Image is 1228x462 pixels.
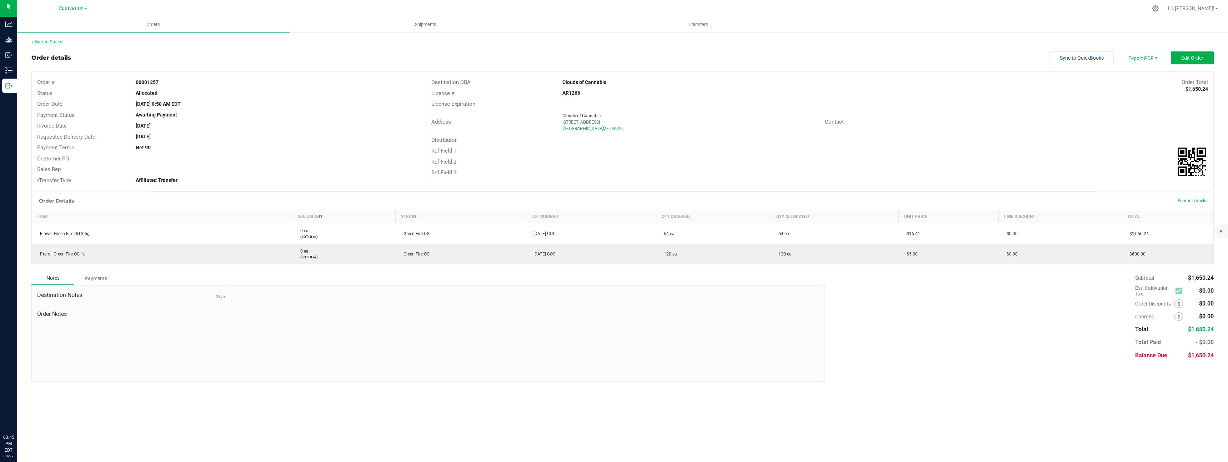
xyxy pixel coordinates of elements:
[530,252,556,257] span: [DATE] COC
[1121,51,1164,64] li: Export PDF
[562,120,600,125] span: [STREET_ADDRESS]
[1181,55,1203,61] span: Edit Order
[1135,339,1161,346] span: Total Paid
[431,137,457,143] span: Distributor
[136,123,151,129] strong: [DATE]
[771,210,899,223] th: Qty Allocated
[31,272,74,285] div: Notes
[1122,210,1213,223] th: Total
[136,112,177,118] strong: Awaiting Payment
[136,177,177,183] strong: Affiliated Transfer
[59,5,84,11] span: Cultivation
[1182,79,1208,85] span: Order Total
[36,231,90,236] span: Flower Green Fire OG 3.5g
[825,119,844,125] span: Contact
[775,231,789,236] span: 64 ea
[431,101,475,107] span: License Expiration
[431,119,451,125] span: Address
[903,231,920,236] span: $16.41
[1135,301,1174,307] span: Order Discounts
[21,404,30,412] iframe: Resource center unread badge
[1003,252,1018,257] span: $0.00
[136,145,151,150] strong: Net 90
[5,36,12,43] inline-svg: Grow
[1135,275,1154,281] span: Subtotal
[1003,231,1018,236] span: $0.00
[1126,231,1149,236] span: $1,050.24
[431,79,471,85] span: Destination DBA
[17,17,290,32] a: Orders
[903,252,918,257] span: $5.00
[610,126,623,131] span: 04929
[136,90,157,96] strong: Allocated
[431,159,456,165] span: Ref Field 2
[1049,51,1114,64] button: Sync to QuickBooks
[297,234,391,239] p: (LOT: 0 ea)
[215,294,226,299] span: None
[3,453,14,459] p: 08/27
[1199,313,1214,320] span: $0.00
[297,254,391,260] p: (LOT: 0 ea)
[530,231,556,236] span: [DATE] COC
[1135,352,1167,359] span: Balance Due
[562,17,834,32] a: Transfers
[37,101,62,107] span: Order Date
[37,112,75,118] span: Payment Status
[1135,326,1148,333] span: Total
[5,51,12,59] inline-svg: Inbound
[679,21,718,28] span: Transfers
[5,21,12,28] inline-svg: Analytics
[562,113,601,118] span: Clouds of Cannabis
[431,148,456,154] span: Ref Field 1
[37,144,74,151] span: Payment Terms
[405,21,446,28] span: Shipments
[3,434,14,453] p: 03:45 PM EDT
[1199,300,1214,307] span: $0.00
[297,249,309,254] span: 0 ea
[1196,339,1214,346] span: - $0.00
[1188,274,1214,281] span: $1,650.24
[602,126,603,131] span: ,
[1168,5,1214,11] span: Hi, [PERSON_NAME]!
[37,177,71,184] span: Transfer Type
[290,17,562,32] a: Shipments
[136,134,151,139] strong: [DATE]
[1135,285,1173,297] span: Est. Cultivation Tax
[136,101,181,107] strong: [DATE] 9:58 AM EDT
[39,198,74,204] h1: Order Details
[1151,5,1160,12] div: Manage settings
[396,210,526,223] th: Strain
[775,252,792,257] span: 120 ea
[1135,314,1174,319] span: Charges
[37,134,95,140] span: Requested Delivery Date
[1060,55,1104,61] span: Sync to QuickBooks
[1186,86,1208,92] strong: $1,650.24
[137,21,170,28] span: Orders
[899,210,999,223] th: Unit Price
[1199,287,1214,294] span: $0.00
[1177,198,1206,203] span: Print All Labels
[36,252,86,257] span: Preroll Green Fire OG 1g
[999,210,1122,223] th: Line Discount
[1176,286,1185,296] span: Calculate cultivation tax
[37,79,55,85] span: Order #
[5,82,12,89] inline-svg: Outbound
[562,79,606,85] strong: Clouds of Cannabis
[7,405,29,426] iframe: Resource center
[74,272,117,285] div: Payments
[1178,148,1206,176] img: Scan me!
[1178,148,1206,176] qrcode: 00001357
[431,90,455,96] span: License #
[5,67,12,74] inline-svg: Inventory
[32,210,292,223] th: Item
[660,231,675,236] span: 64 ea
[37,166,61,173] span: Sales Rep
[562,126,603,131] span: [GEOGRAPHIC_DATA]
[1126,252,1146,257] span: $600.00
[37,123,67,129] span: Invoice Date
[1188,352,1214,359] span: $1,650.24
[31,39,62,44] a: Back to Orders
[292,210,396,223] th: Sellable
[660,252,677,257] span: 120 ea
